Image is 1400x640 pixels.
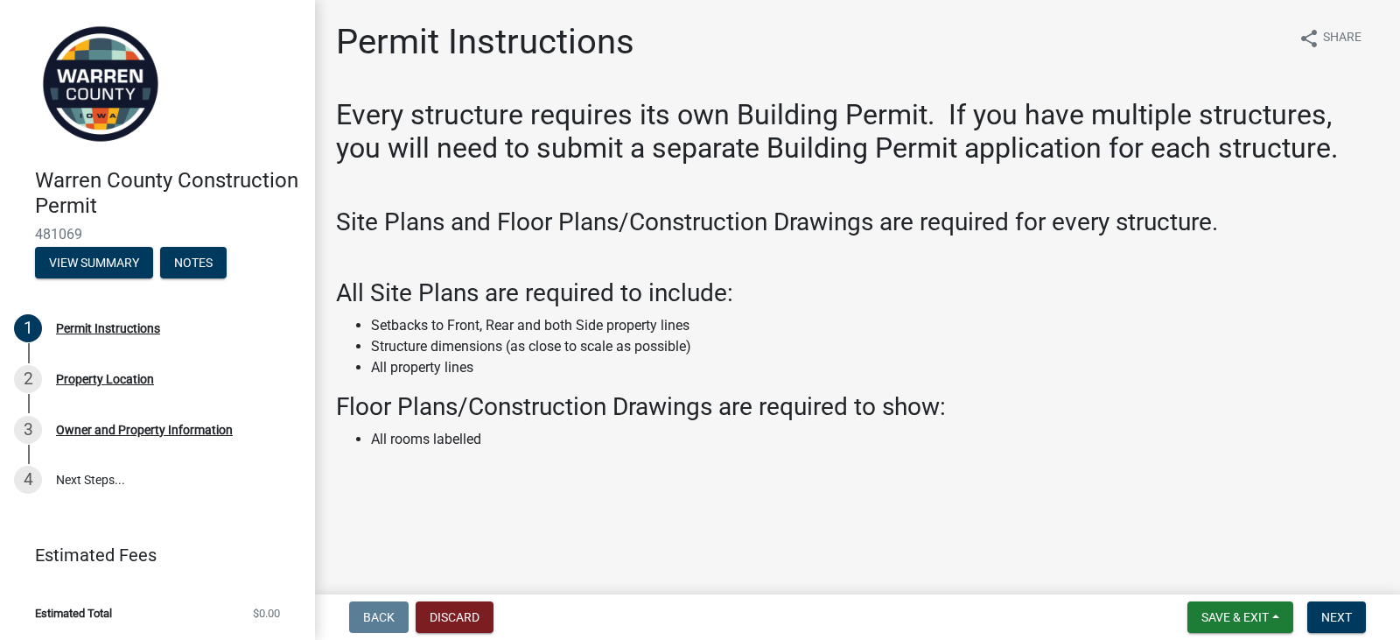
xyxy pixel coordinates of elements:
[56,322,160,334] div: Permit Instructions
[1298,28,1319,49] i: share
[253,608,280,619] span: $0.00
[14,416,42,444] div: 3
[1307,601,1366,633] button: Next
[1201,610,1269,624] span: Save & Exit
[35,257,153,271] wm-modal-confirm: Summary
[14,365,42,393] div: 2
[1187,601,1293,633] button: Save & Exit
[56,373,154,385] div: Property Location
[363,610,395,624] span: Back
[371,429,1379,450] li: All rooms labelled
[35,168,301,219] h4: Warren County Construction Permit
[336,207,1379,237] h3: Site Plans and Floor Plans/Construction Drawings are required for every structure.
[35,608,112,619] span: Estimated Total
[336,98,1379,165] h2: Every structure requires its own Building Permit. If you have multiple structures, you will need ...
[14,314,42,342] div: 1
[349,601,409,633] button: Back
[416,601,493,633] button: Discard
[371,336,1379,357] li: Structure dimensions (as close to scale as possible)
[336,278,1379,308] h3: All Site Plans are required to include:
[336,21,634,63] h1: Permit Instructions
[336,392,1379,422] h3: Floor Plans/Construction Drawings are required to show:
[35,247,153,278] button: View Summary
[35,18,166,150] img: Warren County, Iowa
[14,538,287,573] a: Estimated Fees
[56,424,233,436] div: Owner and Property Information
[371,357,1379,378] li: All property lines
[1323,28,1361,49] span: Share
[14,466,42,494] div: 4
[1321,610,1352,624] span: Next
[160,257,227,271] wm-modal-confirm: Notes
[1284,21,1375,55] button: shareShare
[35,226,280,243] span: 481069
[371,315,1379,336] li: Setbacks to Front, Rear and both Side property lines
[160,247,227,278] button: Notes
